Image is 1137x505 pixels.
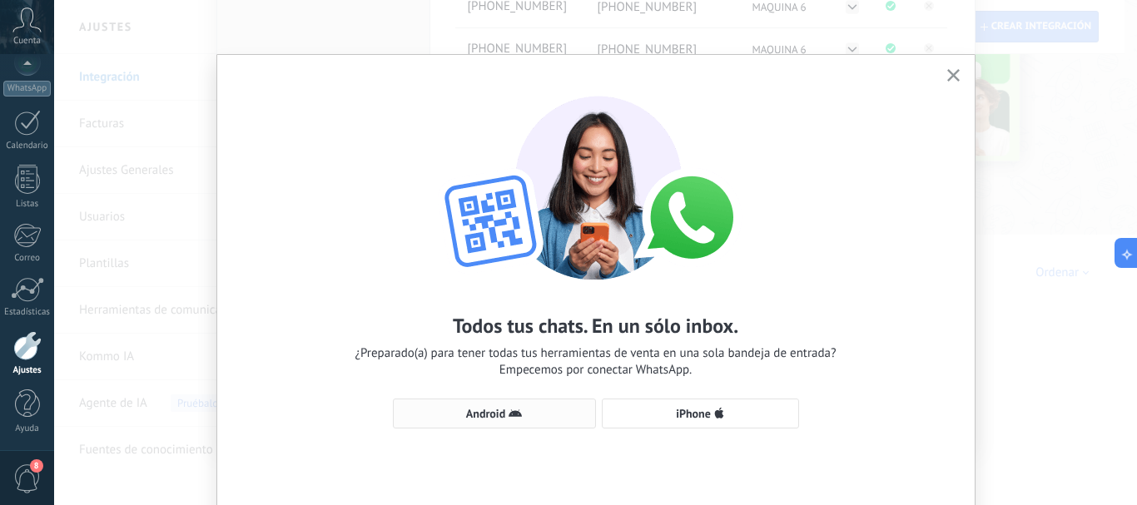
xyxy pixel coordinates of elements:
span: 8 [30,459,43,473]
span: Cuenta [13,36,41,47]
button: iPhone [602,399,799,428]
div: Correo [3,253,52,264]
div: Ajustes [3,365,52,376]
div: Estadísticas [3,307,52,318]
img: wa-lite-select-device.png [413,80,779,280]
span: Android [466,408,505,419]
span: ¿Preparado(a) para tener todas tus herramientas de venta en una sola bandeja de entrada? Empecemo... [355,345,836,379]
h2: Todos tus chats. En un sólo inbox. [453,313,738,339]
div: Ayuda [3,423,52,434]
div: WhatsApp [3,81,51,97]
div: Calendario [3,141,52,151]
span: iPhone [676,408,711,419]
div: Listas [3,199,52,210]
button: Android [393,399,596,428]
